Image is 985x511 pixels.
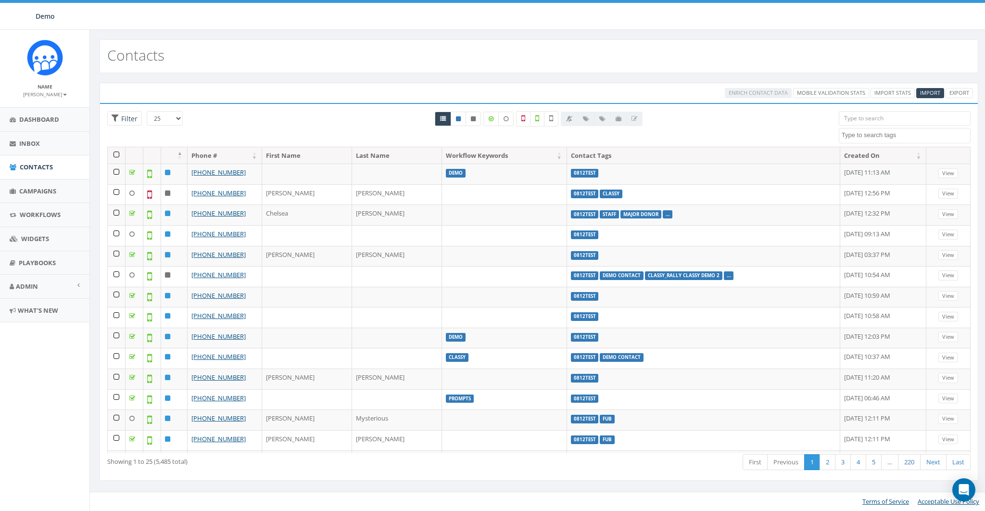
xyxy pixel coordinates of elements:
label: 0812test [571,415,599,423]
span: Playbooks [19,258,56,267]
a: Last [946,454,971,470]
td: [PERSON_NAME] [262,369,352,389]
span: Workflows [20,210,61,219]
span: Dashboard [19,115,59,124]
td: [PERSON_NAME] [352,246,442,267]
th: First Name [262,147,352,164]
a: View [938,373,958,383]
th: Phone #: activate to sort column ascending [188,147,262,164]
span: Admin [16,282,38,291]
a: 220 [898,454,921,470]
span: What's New [18,306,58,315]
a: View [938,230,958,240]
label: CLASSY [446,353,468,362]
span: Widgets [21,234,49,243]
td: [DATE] 11:20 AM [840,369,926,389]
a: Previous [767,454,805,470]
th: Workflow Keywords: activate to sort column ascending [442,147,567,164]
span: Campaigns [19,187,56,195]
a: Import [916,88,944,98]
a: [PHONE_NUMBER] [191,230,246,238]
a: View [938,394,958,404]
label: 0812test [571,271,599,280]
label: 0812test [571,435,599,444]
th: Contact Tags [567,147,840,164]
label: Not Validated [544,111,558,127]
td: [DATE] 12:11 PM [840,450,926,471]
a: View [938,434,958,445]
span: Contacts [20,163,53,171]
a: 4 [850,454,866,470]
img: Icon_1.png [27,39,63,76]
a: 3 [835,454,851,470]
a: [PHONE_NUMBER] [191,168,246,177]
td: [DATE] 12:32 PM [840,204,926,225]
label: Prompts [446,395,474,403]
a: View [938,270,958,281]
i: This phone number is subscribed and will receive texts. [456,116,461,122]
a: All contacts [435,112,451,126]
a: [PHONE_NUMBER] [191,189,246,197]
td: [PERSON_NAME] [352,369,442,389]
td: [DATE] 11:13 AM [840,164,926,184]
label: 0812test [571,312,599,321]
i: This phone number is unsubscribed and has opted-out of all texts. [471,116,476,122]
td: [PERSON_NAME] [352,184,442,205]
a: View [938,209,958,219]
a: Import Stats [871,88,915,98]
a: [PHONE_NUMBER] [191,332,246,341]
span: Demo [36,12,55,21]
td: [DATE] 12:11 PM [840,430,926,451]
label: classy [600,190,622,198]
a: [PHONE_NUMBER] [191,291,246,300]
td: [PERSON_NAME] [352,204,442,225]
a: [PHONE_NUMBER] [191,352,246,361]
a: ... [666,211,670,217]
label: 0812test [571,374,599,383]
label: DEMO CONTACT [600,353,644,362]
label: FUB [600,415,615,423]
div: Open Intercom Messenger [952,478,975,501]
input: Type to search [839,111,971,126]
th: Created On: activate to sort column ascending [840,147,926,164]
label: 0812test [571,353,599,362]
a: View [938,332,958,342]
td: [DATE] 12:11 PM [840,409,926,430]
span: CSV files only [920,89,940,96]
a: Next [920,454,947,470]
td: Chelsea [262,204,352,225]
label: Not a Mobile [516,111,530,127]
label: 0812test [571,210,599,219]
span: Advance Filter [107,111,142,126]
td: [PERSON_NAME] [262,246,352,267]
label: classy_Rally Classy Demo 2 [645,271,722,280]
a: Active [451,112,466,126]
span: Filter [119,114,138,123]
h2: Contacts [107,47,164,63]
td: [PERSON_NAME] [352,430,442,451]
td: [DATE] 12:56 PM [840,184,926,205]
label: 0812test [571,190,599,198]
label: Demo [446,333,466,342]
a: View [938,250,958,260]
a: [PHONE_NUMBER] [191,414,246,422]
label: 0812test [571,395,599,403]
label: DEMO CONTACT [600,271,644,280]
a: 1 [804,454,820,470]
td: [PERSON_NAME] [262,184,352,205]
label: 0812test [571,251,599,260]
a: [PHONE_NUMBER] [191,373,246,382]
a: … [881,454,898,470]
th: Last Name [352,147,442,164]
a: Export [946,88,973,98]
small: Name [38,83,52,90]
a: View [938,291,958,301]
td: [DATE] 06:46 AM [840,389,926,410]
a: View [938,189,958,199]
td: [DATE] 03:37 PM [840,246,926,267]
label: Validated [530,111,544,127]
a: Acceptable Use Policy [918,497,979,506]
small: [PERSON_NAME] [23,91,67,98]
label: 0812test [571,292,599,301]
label: Data not Enriched [498,112,514,126]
